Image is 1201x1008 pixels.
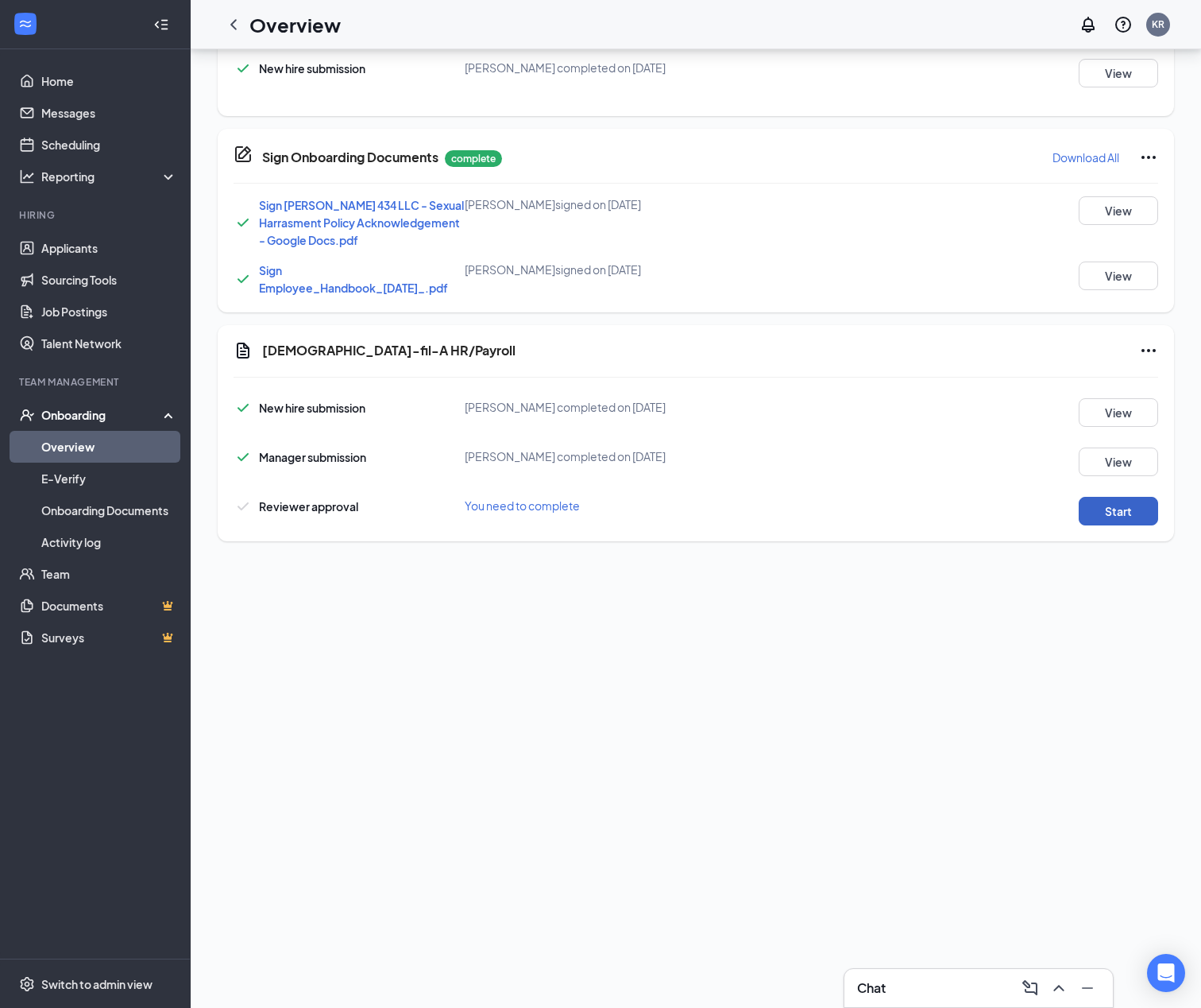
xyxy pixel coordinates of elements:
a: Activity log [41,526,177,558]
a: Scheduling [41,129,177,161]
svg: Settings [19,976,35,992]
h3: Chat [857,979,886,997]
a: Messages [41,97,177,129]
svg: ChevronUp [1049,979,1068,998]
button: Start [1079,497,1158,525]
span: [PERSON_NAME] completed on [DATE] [465,449,666,463]
svg: Analysis [19,169,35,184]
svg: ComposeMessage [1021,979,1040,998]
div: KR [1152,17,1164,31]
svg: CompanyDocumentIcon [234,145,253,164]
a: Applicants [41,232,177,264]
span: You need to complete [465,498,580,513]
a: Onboarding Documents [41,494,177,526]
svg: Collapse [153,17,169,33]
span: Reviewer approval [259,499,358,514]
div: [PERSON_NAME] signed on [DATE] [465,196,773,212]
svg: UserCheck [19,407,35,423]
svg: Ellipses [1139,341,1158,360]
div: Switch to admin view [41,976,153,992]
svg: Document [234,341,253,360]
svg: Checkmark [234,213,253,232]
a: Sign Employee_Handbook_[DATE]_.pdf [259,263,448,295]
button: View [1079,448,1158,476]
button: ComposeMessage [1018,975,1043,1001]
a: Job Postings [41,296,177,328]
span: New hire submission [259,401,365,415]
svg: Minimize [1078,979,1097,998]
svg: WorkstreamLogo [17,16,33,32]
div: Open Intercom Messenger [1147,954,1185,992]
span: [PERSON_NAME] completed on [DATE] [465,60,666,75]
a: E-Verify [41,463,177,494]
svg: Checkmark [234,448,253,467]
a: Overview [41,431,177,463]
svg: QuestionInfo [1114,15,1133,34]
svg: Checkmark [234,269,253,289]
a: SurveysCrown [41,622,177,653]
svg: Checkmark [234,59,253,78]
button: View [1079,59,1158,87]
div: Hiring [19,208,174,222]
div: Reporting [41,169,178,184]
button: View [1079,398,1158,427]
p: Download All [1052,149,1119,165]
a: Home [41,65,177,97]
a: Team [41,558,177,590]
button: View [1079,196,1158,225]
button: ChevronUp [1046,975,1072,1001]
svg: Checkmark [234,497,253,516]
div: Onboarding [41,407,164,423]
a: Talent Network [41,328,177,359]
svg: Checkmark [234,398,253,417]
div: [PERSON_NAME] signed on [DATE] [465,262,773,277]
span: Manager submission [259,450,366,464]
h5: [DEMOGRAPHIC_DATA]-fil-A HR/Payroll [262,342,516,359]
span: [PERSON_NAME] completed on [DATE] [465,400,666,414]
button: View [1079,262,1158,290]
a: DocumentsCrown [41,590,177,622]
a: Sign [PERSON_NAME] 434 LLC - Sexual Harrasment Policy Acknowledgement - Google Docs.pdf [259,198,464,247]
a: Sourcing Tools [41,264,177,296]
svg: Ellipses [1139,148,1158,167]
span: New hire submission [259,61,365,76]
h1: Overview [249,11,341,38]
svg: Notifications [1079,15,1098,34]
button: Minimize [1075,975,1100,1001]
h5: Sign Onboarding Documents [262,149,438,166]
div: Team Management [19,375,174,389]
p: complete [445,150,502,167]
button: Download All [1052,145,1120,170]
svg: ChevronLeft [224,15,243,34]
